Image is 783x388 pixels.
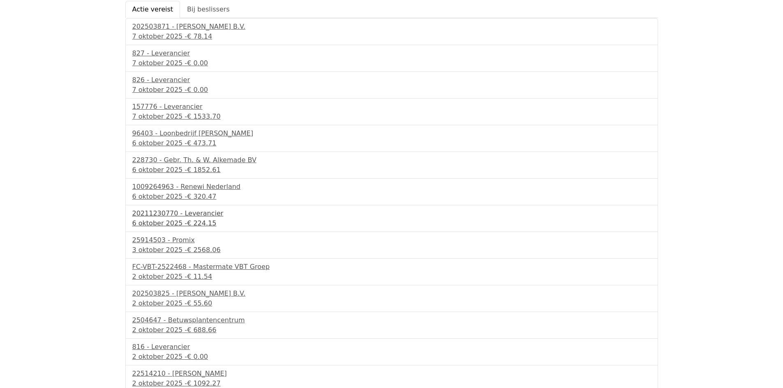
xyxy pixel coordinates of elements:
span: € 1852.61 [187,166,220,174]
div: 7 oktober 2025 - [132,85,651,95]
div: 2 oktober 2025 - [132,352,651,362]
a: Bij beslissers [180,1,237,18]
span: € 11.54 [187,273,212,280]
div: 157776 - Leverancier [132,102,651,112]
a: 2504647 - Betuwsplantencentrum2 oktober 2025 -€ 688.66 [132,315,651,335]
div: 202503871 - [PERSON_NAME] B.V. [132,22,651,32]
div: 6 oktober 2025 - [132,192,651,202]
span: € 224.15 [187,219,216,227]
div: 1009264963 - Renewi Nederland [132,182,651,192]
span: € 320.47 [187,193,216,200]
a: 25914503 - Promix3 oktober 2025 -€ 2568.06 [132,235,651,255]
div: 96403 - Loonbedrijf [PERSON_NAME] [132,129,651,138]
div: 7 oktober 2025 - [132,112,651,122]
a: 827 - Leverancier7 oktober 2025 -€ 0.00 [132,48,651,68]
div: 3 oktober 2025 - [132,245,651,255]
div: 6 oktober 2025 - [132,165,651,175]
span: € 0.00 [187,59,208,67]
span: € 0.00 [187,353,208,360]
div: 2 oktober 2025 - [132,298,651,308]
div: 25914503 - Promix [132,235,651,245]
span: € 78.14 [187,32,212,40]
div: 7 oktober 2025 - [132,58,651,68]
div: 826 - Leverancier [132,75,651,85]
a: 1009264963 - Renewi Nederland6 oktober 2025 -€ 320.47 [132,182,651,202]
div: 202503825 - [PERSON_NAME] B.V. [132,289,651,298]
span: € 688.66 [187,326,216,334]
a: Actie vereist [125,1,180,18]
div: 6 oktober 2025 - [132,218,651,228]
div: 2 oktober 2025 - [132,272,651,282]
a: 202503825 - [PERSON_NAME] B.V.2 oktober 2025 -€ 55.60 [132,289,651,308]
a: 826 - Leverancier7 oktober 2025 -€ 0.00 [132,75,651,95]
div: 2 oktober 2025 - [132,325,651,335]
a: 157776 - Leverancier7 oktober 2025 -€ 1533.70 [132,102,651,122]
div: 827 - Leverancier [132,48,651,58]
div: 7 oktober 2025 - [132,32,651,41]
div: 20211230770 - Leverancier [132,209,651,218]
a: 816 - Leverancier2 oktober 2025 -€ 0.00 [132,342,651,362]
span: € 1533.70 [187,112,220,120]
a: 202503871 - [PERSON_NAME] B.V.7 oktober 2025 -€ 78.14 [132,22,651,41]
div: FC-VBT-2522468 - Mastermate VBT Groep [132,262,651,272]
div: 2504647 - Betuwsplantencentrum [132,315,651,325]
span: € 0.00 [187,86,208,94]
a: FC-VBT-2522468 - Mastermate VBT Groep2 oktober 2025 -€ 11.54 [132,262,651,282]
span: € 2568.06 [187,246,220,254]
div: 228730 - Gebr. Th. & W. Alkemade BV [132,155,651,165]
a: 96403 - Loonbedrijf [PERSON_NAME]6 oktober 2025 -€ 473.71 [132,129,651,148]
div: 22514210 - [PERSON_NAME] [132,369,651,379]
a: 20211230770 - Leverancier6 oktober 2025 -€ 224.15 [132,209,651,228]
span: € 55.60 [187,299,212,307]
a: 228730 - Gebr. Th. & W. Alkemade BV6 oktober 2025 -€ 1852.61 [132,155,651,175]
div: 6 oktober 2025 - [132,138,651,148]
div: 816 - Leverancier [132,342,651,352]
span: € 473.71 [187,139,216,147]
span: € 1092.27 [187,379,220,387]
